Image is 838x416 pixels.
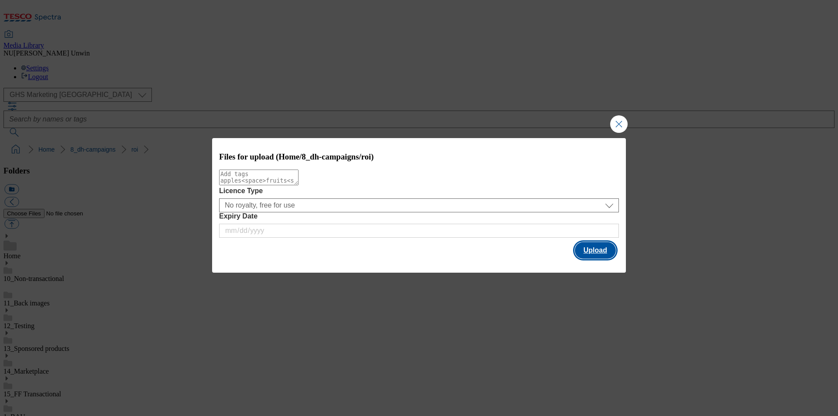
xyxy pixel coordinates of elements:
[219,187,619,195] label: Licence Type
[610,115,628,133] button: Close Modal
[219,212,619,220] label: Expiry Date
[219,152,619,162] h3: Files for upload (Home/8_dh-campaigns/roi)
[575,242,616,259] button: Upload
[212,138,626,273] div: Modal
